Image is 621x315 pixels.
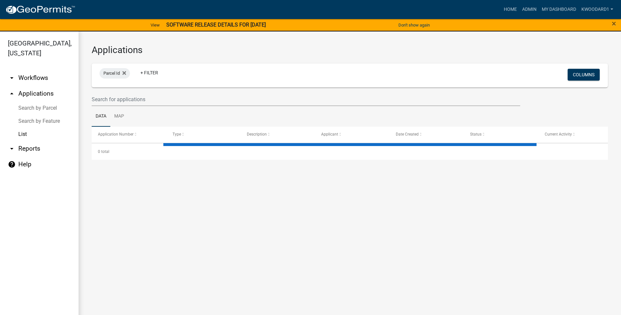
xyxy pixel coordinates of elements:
[520,3,539,16] a: Admin
[148,20,162,30] a: View
[92,143,608,160] div: 0 total
[103,71,120,76] span: Parcel Id
[396,132,419,137] span: Date Created
[166,22,266,28] strong: SOFTWARE RELEASE DETAILS FOR [DATE]
[92,127,166,142] datatable-header-cell: Application Number
[98,132,134,137] span: Application Number
[315,127,389,142] datatable-header-cell: Applicant
[539,3,579,16] a: My Dashboard
[8,74,16,82] i: arrow_drop_down
[8,90,16,98] i: arrow_drop_up
[135,67,163,79] a: + Filter
[241,127,315,142] datatable-header-cell: Description
[396,20,432,30] button: Don't show again
[166,127,240,142] datatable-header-cell: Type
[539,127,613,142] datatable-header-cell: Current Activity
[321,132,338,137] span: Applicant
[612,20,616,28] button: Close
[8,160,16,168] i: help
[8,145,16,153] i: arrow_drop_down
[545,132,572,137] span: Current Activity
[92,106,110,127] a: Data
[501,3,520,16] a: Home
[579,3,616,16] a: kwoodard1
[173,132,181,137] span: Type
[568,69,600,81] button: Columns
[92,45,608,56] h3: Applications
[612,19,616,28] span: ×
[92,93,520,106] input: Search for applications
[247,132,267,137] span: Description
[390,127,464,142] datatable-header-cell: Date Created
[110,106,128,127] a: Map
[464,127,538,142] datatable-header-cell: Status
[470,132,482,137] span: Status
